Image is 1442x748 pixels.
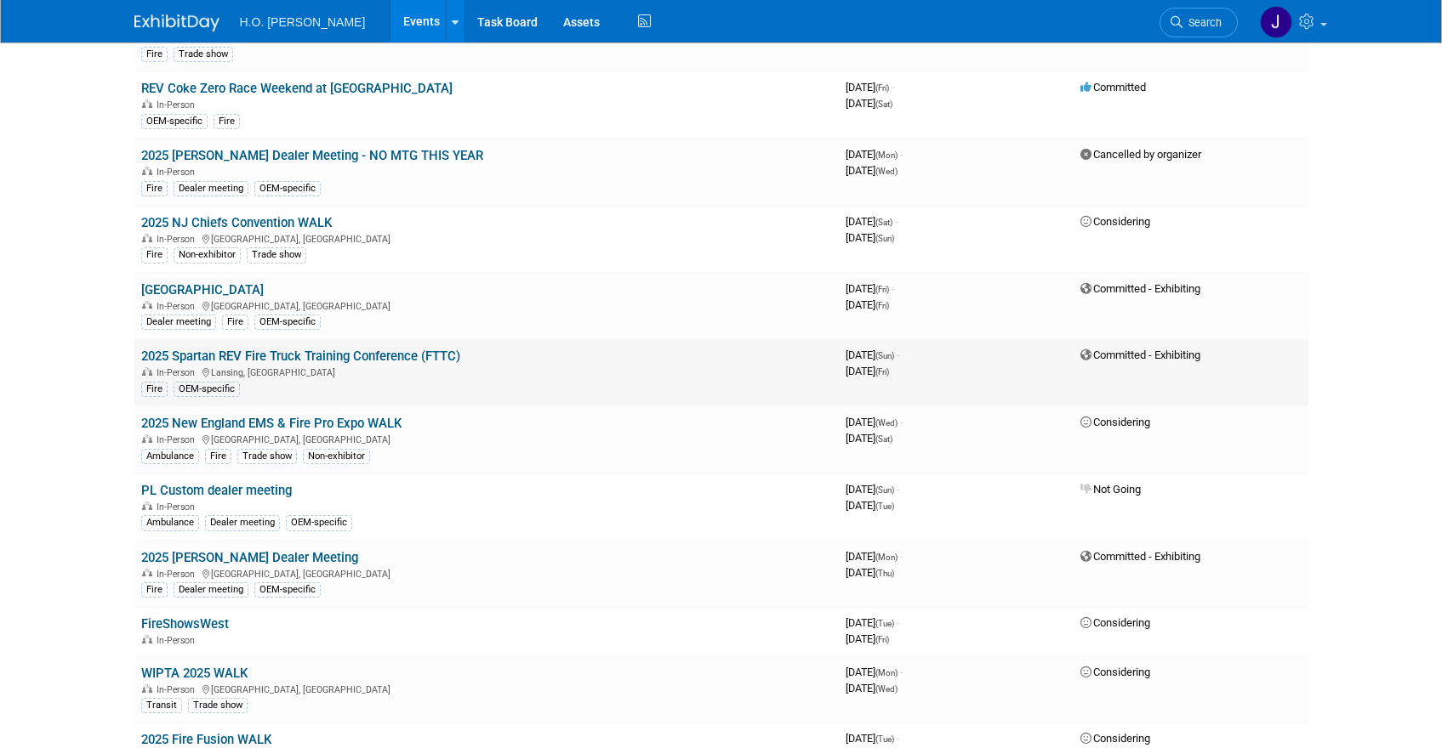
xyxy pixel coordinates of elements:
span: Not Going [1080,483,1141,496]
div: Fire [222,314,248,330]
div: OEM-specific [254,181,321,196]
span: - [895,215,898,228]
span: (Sat) [875,218,892,227]
span: - [900,416,903,428]
a: 2025 New England EMS & Fire Pro Expo WALK [141,416,402,431]
div: [GEOGRAPHIC_DATA], [GEOGRAPHIC_DATA] [141,432,832,445]
span: [DATE] [846,682,898,694]
span: - [892,81,894,93]
div: [GEOGRAPHIC_DATA], [GEOGRAPHIC_DATA] [141,682,832,695]
div: Trade show [174,47,233,62]
span: [DATE] [846,432,892,445]
div: [GEOGRAPHIC_DATA], [GEOGRAPHIC_DATA] [141,298,832,312]
div: Fire [205,449,231,464]
span: [DATE] [846,365,889,377]
span: (Sun) [875,234,894,243]
div: Fire [214,114,240,129]
div: Fire [141,582,168,598]
span: [DATE] [846,97,892,110]
div: Fire [141,47,168,62]
div: OEM-specific [286,515,352,530]
span: In-Person [157,684,200,695]
img: In-Person Event [142,635,152,643]
span: (Wed) [875,167,898,176]
span: Considering [1080,666,1150,678]
div: Dealer meeting [141,314,216,330]
div: Dealer meeting [205,515,280,530]
span: Considering [1080,416,1150,428]
img: In-Person Event [142,501,152,510]
span: (Sun) [875,351,894,360]
a: PL Custom dealer meeting [141,483,292,498]
span: Cancelled by organizer [1080,148,1201,161]
div: OEM-specific [141,114,208,129]
span: (Sat) [875,99,892,109]
span: - [897,483,899,496]
span: [DATE] [846,550,903,563]
span: (Tue) [875,619,894,628]
span: (Fri) [875,285,889,294]
div: Transit [141,698,182,713]
span: Committed - Exhibiting [1080,550,1200,563]
div: OEM-specific [254,582,321,598]
div: Ambulance [141,515,199,530]
span: Considering [1080,616,1150,629]
span: [DATE] [846,732,899,745]
img: In-Person Event [142,301,152,309]
span: - [897,348,899,361]
span: In-Person [157,434,200,445]
span: Committed - Exhibiting [1080,282,1200,295]
span: - [900,666,903,678]
span: In-Person [157,367,200,378]
span: [DATE] [846,499,894,512]
a: 2025 [PERSON_NAME] Dealer Meeting - NO MTG THIS YEAR [141,148,483,163]
div: [GEOGRAPHIC_DATA], [GEOGRAPHIC_DATA] [141,566,832,580]
a: 2025 [PERSON_NAME] Dealer Meeting [141,550,358,565]
span: [DATE] [846,666,903,678]
span: In-Person [157,99,200,110]
span: (Mon) [875,150,898,160]
span: - [897,616,899,629]
span: Search [1183,16,1222,29]
div: Trade show [188,698,248,713]
span: (Mon) [875,668,898,677]
span: (Sat) [875,434,892,444]
span: (Wed) [875,684,898,694]
span: [DATE] [846,282,894,295]
span: [DATE] [846,148,903,161]
span: [DATE] [846,215,898,228]
span: In-Person [157,234,200,245]
div: Fire [141,247,168,263]
span: H.O. [PERSON_NAME] [240,15,366,29]
div: OEM-specific [174,382,240,397]
span: (Thu) [875,569,894,578]
span: (Sun) [875,485,894,495]
div: Non-exhibitor [303,449,370,464]
span: (Fri) [875,83,889,93]
span: - [900,550,903,563]
div: Non-exhibitor [174,247,241,263]
img: In-Person Event [142,684,152,693]
a: 2025 Fire Fusion WALK [141,732,271,747]
div: Lansing, [GEOGRAPHIC_DATA] [141,365,832,378]
a: 2025 Spartan REV Fire Truck Training Conference (FTTC) [141,348,460,364]
span: Committed [1080,81,1146,93]
a: WIPTA 2025 WALK [141,666,248,681]
span: [DATE] [846,566,894,579]
div: Fire [141,382,168,397]
span: In-Person [157,301,200,312]
span: [DATE] [846,483,899,496]
span: [DATE] [846,81,894,93]
span: In-Person [157,167,200,178]
span: [DATE] [846,164,898,177]
span: [DATE] [846,298,889,311]
img: In-Person Event [142,434,152,443]
span: (Mon) [875,552,898,562]
span: In-Person [157,501,200,513]
div: Ambulance [141,449,199,464]
span: Considering [1080,732,1150,745]
a: [GEOGRAPHIC_DATA] [141,282,264,297]
span: - [900,148,903,161]
span: (Fri) [875,367,889,377]
img: In-Person Event [142,234,152,242]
